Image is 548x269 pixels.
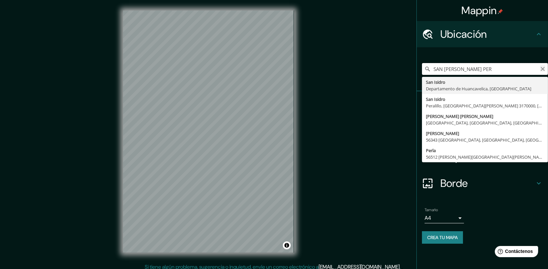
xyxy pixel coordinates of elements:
font: Crea tu mapa [427,235,458,240]
font: Perla [426,147,436,153]
canvas: Mapa [123,11,294,253]
font: San Isidro [426,79,445,85]
font: San Isidro [426,96,445,102]
div: A4 [425,213,464,223]
font: [PERSON_NAME] [PERSON_NAME] [426,113,493,119]
button: Activar o desactivar atribución [283,241,291,249]
button: Claro [540,65,545,72]
font: A4 [425,214,431,221]
div: Patas [417,91,548,118]
font: Borde [440,176,468,190]
div: Ubicación [417,21,548,47]
font: Departamento de Huancavelica, [GEOGRAPHIC_DATA] [426,86,531,92]
div: Disposición [417,144,548,170]
font: Tamaño [425,207,438,213]
iframe: Lanzador de widgets de ayuda [490,243,541,262]
button: Crea tu mapa [422,231,463,244]
div: Borde [417,170,548,196]
font: Mappin [462,4,497,17]
input: Elige tu ciudad o zona [422,63,548,75]
img: pin-icon.png [498,9,503,14]
font: [PERSON_NAME] [426,130,459,136]
div: Estilo [417,118,548,144]
font: Ubicación [440,27,487,41]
